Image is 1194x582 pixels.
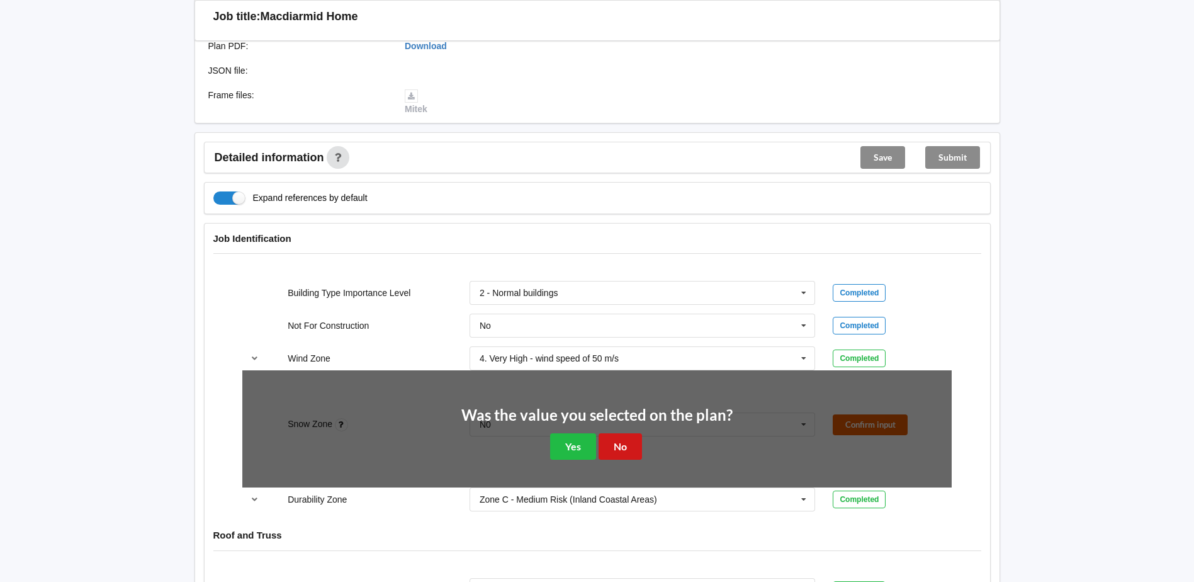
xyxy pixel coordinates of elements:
h3: Macdiarmid Home [261,9,358,24]
label: Durability Zone [288,494,347,505]
button: reference-toggle [242,488,267,511]
h4: Job Identification [213,232,981,244]
div: Completed [833,350,886,367]
button: reference-toggle [242,347,267,370]
label: Building Type Importance Level [288,288,410,298]
div: Completed [833,284,886,302]
a: Download [405,41,447,51]
label: Not For Construction [288,321,369,331]
button: Yes [550,433,596,459]
div: Plan PDF : [200,40,397,52]
h4: Roof and Truss [213,529,981,541]
div: 2 - Normal buildings [480,288,558,297]
h2: Was the value you selected on the plan? [461,406,733,425]
div: 4. Very High - wind speed of 50 m/s [480,354,619,363]
div: Completed [833,317,886,334]
div: Frame files : [200,89,397,115]
div: No [480,321,491,330]
h3: Job title: [213,9,261,24]
div: Completed [833,491,886,508]
label: Expand references by default [213,191,368,205]
div: Zone C - Medium Risk (Inland Coastal Areas) [480,495,657,504]
div: JSON file : [200,64,397,77]
a: Mitek [405,90,427,114]
span: Detailed information [215,152,324,163]
button: No [599,433,642,459]
label: Wind Zone [288,353,330,363]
